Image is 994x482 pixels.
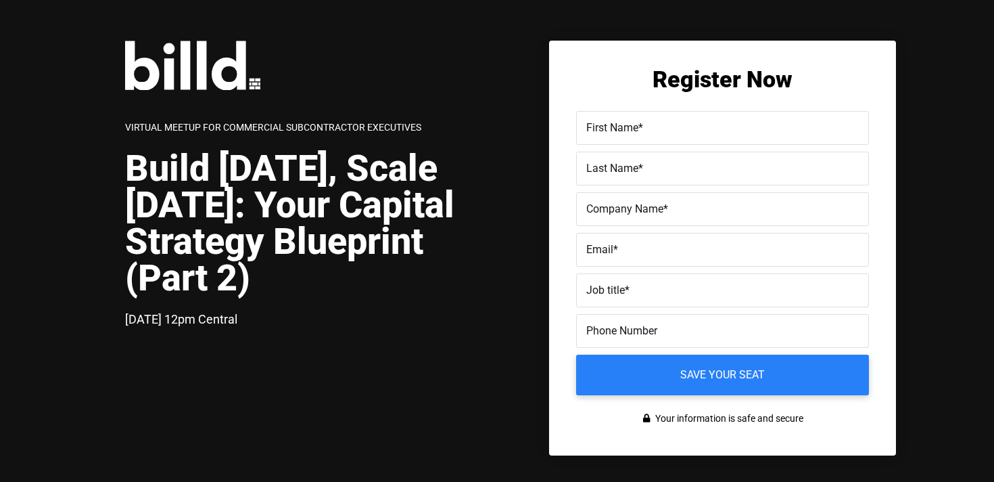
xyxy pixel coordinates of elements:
h2: Register Now [576,68,869,91]
span: Phone Number [586,324,657,337]
span: Email [586,243,613,256]
span: Company Name [586,202,663,215]
span: Job title [586,284,625,297]
span: Last Name [586,162,638,175]
h1: Build [DATE], Scale [DATE]: Your Capital Strategy Blueprint (Part 2) [125,150,497,297]
span: [DATE] 12pm Central [125,312,237,326]
input: Save your seat [576,355,869,395]
span: Your information is safe and secure [652,409,803,429]
span: First Name [586,121,638,134]
span: Virtual Meetup for Commercial Subcontractor Executives [125,122,421,133]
